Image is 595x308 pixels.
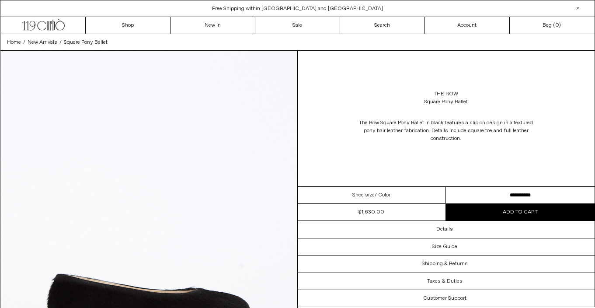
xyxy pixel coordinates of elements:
span: / [23,38,25,46]
a: Search [340,17,425,34]
a: Account [425,17,510,34]
h3: Shipping & Returns [422,261,468,267]
a: Free Shipping within [GEOGRAPHIC_DATA] and [GEOGRAPHIC_DATA] [212,5,383,12]
h3: Customer Support [423,295,466,301]
span: 0 [555,22,559,29]
h3: Size Guide [432,244,457,250]
div: Square Pony Ballet [424,98,468,106]
button: Add to cart [446,204,595,220]
span: Square Pony Ballet [64,39,108,46]
h3: Details [436,226,453,232]
span: Add to cart [503,209,538,216]
span: New Arrivals [28,39,57,46]
h3: Taxes & Duties [427,278,463,284]
span: ) [555,21,561,29]
a: Home [7,38,21,46]
span: Home [7,39,21,46]
span: / Color [375,191,390,199]
a: Shop [86,17,170,34]
a: The Row [434,90,458,98]
a: Square Pony Ballet [64,38,108,46]
a: New In [170,17,255,34]
span: Shoe size [352,191,375,199]
a: Bag () [510,17,595,34]
span: $1,630.00 [358,209,384,216]
span: The Row Square Pony Ballet in black features a slip on design in a textured pony hair leather fab... [359,119,533,142]
span: / [59,38,62,46]
a: Sale [255,17,340,34]
a: New Arrivals [28,38,57,46]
